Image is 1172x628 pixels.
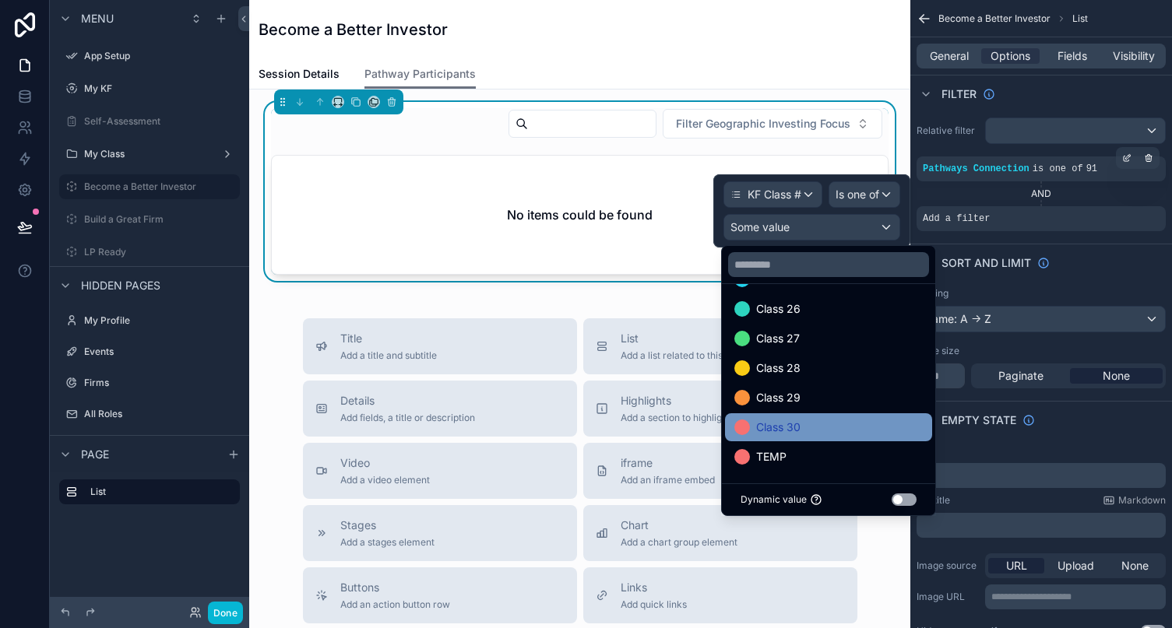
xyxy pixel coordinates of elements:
[59,109,240,134] a: Self-Assessment
[1113,48,1155,64] span: Visibility
[507,205,653,224] h2: No items could be found
[1033,163,1083,174] span: is one of
[84,346,237,358] label: Events
[938,12,1051,25] span: Become a Better Investor
[340,517,435,533] span: Stages
[1118,494,1166,507] span: Markdown
[756,388,801,407] span: Class 29
[917,125,979,137] label: Relative filter
[583,443,857,499] button: iframeAdd an iframe embed
[917,306,1166,332] button: Name: A -> Z
[583,567,857,623] button: LinksAdd quick links
[663,109,882,139] button: Select Button
[59,174,240,199] a: Become a Better Investor
[84,377,237,389] label: Firms
[303,318,577,374] button: TitleAdd a title and subtitle
[59,339,240,364] a: Events
[340,349,437,362] span: Add a title and subtitle
[917,307,1165,332] div: Name: A -> Z
[1086,163,1097,174] span: 91
[1072,12,1088,25] span: List
[303,505,577,561] button: StagesAdd a stages element
[208,602,243,624] button: Done
[756,447,787,466] span: TEMP
[259,19,448,40] h1: Become a Better Investor
[621,349,755,362] span: Add a list related to this record
[84,246,237,258] label: LP Ready
[303,567,577,623] button: ButtonsAdd an action button row
[676,116,850,132] span: Filter Geographic Investing Focus
[303,443,577,499] button: VideoAdd a video element
[991,48,1030,64] span: Options
[59,207,240,232] a: Build a Great Firm
[621,598,687,611] span: Add quick links
[90,486,227,498] label: List
[941,255,1031,271] span: Sort And Limit
[259,66,340,82] span: Session Details
[84,115,237,128] label: Self-Assessment
[621,517,737,533] span: Chart
[84,314,237,327] label: My Profile
[59,142,240,167] a: My Class
[756,418,801,437] span: Class 30
[1121,558,1149,574] span: None
[923,163,1029,174] span: Pathways Connection
[1058,48,1087,64] span: Fields
[59,370,240,395] a: Firms
[756,300,801,318] span: Class 26
[1103,368,1130,384] span: None
[59,44,240,68] a: App Setup
[621,412,761,424] span: Add a section to highlights fields
[583,505,857,561] button: ChartAdd a chart group element
[583,318,857,374] button: ListAdd a list related to this record
[1103,494,1166,507] a: Markdown
[621,393,761,409] span: Highlights
[59,240,240,265] a: LP Ready
[985,584,1166,609] div: scrollable content
[303,381,577,437] button: DetailsAdd fields, a title or description
[917,345,959,357] label: Page size
[364,60,476,89] a: Pathway Participants
[84,148,215,160] label: My Class
[340,455,430,471] span: Video
[59,433,240,458] a: Funds
[941,86,977,102] span: Filter
[917,560,979,572] label: Image source
[340,474,430,486] span: Add a video element
[84,408,237,420] label: All Roles
[621,580,687,595] span: Links
[583,381,857,437] button: HighlightsAdd a section to highlights fields
[340,536,435,549] span: Add a stages element
[756,329,800,348] span: Class 27
[340,598,450,611] span: Add an action button row
[259,60,340,91] a: Session Details
[84,181,231,193] label: Become a Better Investor
[340,580,450,595] span: Buttons
[59,308,240,333] a: My Profile
[81,11,114,26] span: Menu
[756,359,801,377] span: Class 28
[84,213,237,226] label: Build a Great Firm
[340,393,475,409] span: Details
[340,412,475,424] span: Add fields, a title or description
[81,447,109,462] span: Page
[998,368,1044,384] span: Paginate
[917,463,1166,488] div: scrollable content
[621,331,755,346] span: List
[340,331,437,346] span: Title
[50,472,249,520] div: scrollable content
[621,536,737,549] span: Add a chart group element
[59,76,240,101] a: My KF
[941,412,1016,428] span: Empty state
[84,50,237,62] label: App Setup
[917,188,1166,200] div: AND
[59,402,240,426] a: All Roles
[1058,558,1094,574] span: Upload
[1006,558,1027,574] span: URL
[84,82,237,95] label: My KF
[621,474,715,486] span: Add an iframe embed
[741,493,807,506] span: Dynamic value
[917,513,1166,538] div: scrollable content
[621,455,715,471] span: iframe
[930,48,969,64] span: General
